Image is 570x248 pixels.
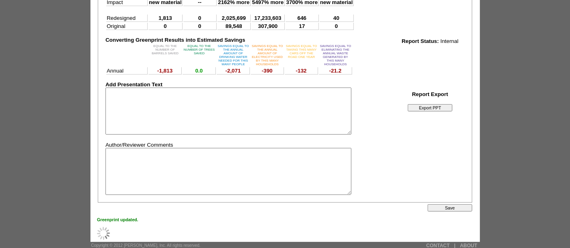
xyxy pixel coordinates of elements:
[195,68,203,74] span: 0.0
[106,23,148,30] td: Original
[97,217,138,222] span: Greenprint updated.
[335,23,338,29] span: 0
[262,68,273,74] span: -390
[222,15,246,21] span: 2,025,699
[159,15,172,21] span: 1,813
[198,23,201,29] span: 0
[226,23,242,29] span: 89,548
[441,38,458,44] span: Internal
[254,15,282,21] span: 17,233,603
[286,44,317,59] span: SAVINGS EQUAL TO TAKING THIS MANY CARS OFF THE ROAD ONE YEAR
[297,15,306,21] span: 646
[402,38,439,44] span: Report Status:
[252,44,283,66] span: SAVINGS EQUAL TO THE ANNUAL AMOUNT OF ELECTRICITY USED BY THIS MANY HOUSEHOLDS
[97,227,110,240] img: wait.gif
[258,23,277,29] span: 307,900
[105,142,173,148] span: Author/Reviewer Comments
[157,68,173,74] span: -1,813
[106,67,148,75] td: Annual
[217,44,249,66] span: SAVINGS EQUAL TO THE ANNUAL AMOUNT OF DRINKING WATER NEEDED FOR THIS MANY PEOPLE
[412,91,448,97] b: Report Export
[105,37,245,43] span: Converting Greenprint Results into Estimated Savings
[152,44,179,55] span: EQUAL TO THE NUMBER OF BARRELS SAVED
[296,68,307,74] span: -132
[226,68,241,74] span: -2,071
[320,44,351,66] span: SAVINGS EQUAL TO ELIMINATING THE ANNUAL WASTE GENERATED BY THIS MANY HOUSEHOLDS
[164,23,167,29] span: 0
[408,104,452,111] input: Export PPT
[91,243,201,248] span: Copyright © 2012 [PERSON_NAME], Inc. All rights reserved.
[428,204,472,212] input: Save
[184,44,215,55] span: EQUAL TO THE NUMBER OF TREES SAVED
[333,15,340,21] span: 40
[198,15,201,21] span: 0
[299,23,305,29] span: 17
[105,81,162,88] span: Add Presentation Text
[329,68,341,74] span: -21.2
[106,15,148,22] td: Redesigned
